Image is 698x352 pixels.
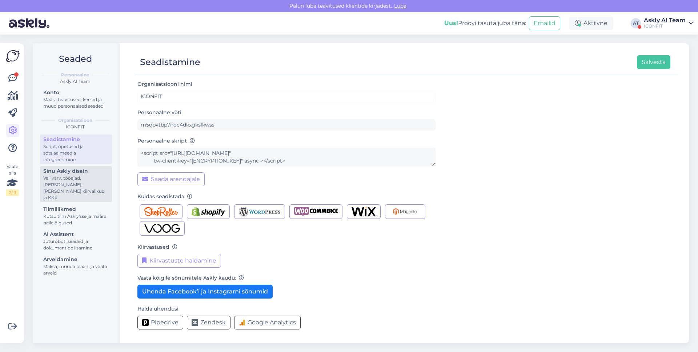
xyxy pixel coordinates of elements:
[187,316,230,329] button: Zendesk
[137,243,177,251] label: Kiirvastused
[39,124,112,130] div: ICONFIT
[137,137,195,145] label: Personaalne skript
[637,55,670,69] button: Salvesta
[39,78,112,85] div: Askly AI Team
[137,172,205,186] button: Saada arendajale
[40,255,112,277] a: ArveldamineMaksa, muuda plaani ja vaata arveid
[43,256,109,263] div: Arveldamine
[40,88,112,111] a: KontoMäära teavitused, keeled ja muud personaalsed seaded
[40,229,112,252] a: AI AssistentJuturoboti seaded ja dokumentide lisamine
[43,96,109,109] div: Määra teavitused, keeled ja muud personaalsed seaded
[40,135,112,164] a: SeadistamineScript, õpetused ja sotsiaalmeedia integreerimine
[137,285,273,299] button: Ühenda Facebook’i ja Instagrami sõnumid
[192,207,225,216] img: Shopify
[43,143,109,163] div: Script, õpetused ja sotsiaalmeedia integreerimine
[137,148,436,167] textarea: <script src="[URL][DOMAIN_NAME]" tw-client-key="[ENCRYPTION_KEY]" async ></script>
[43,238,109,251] div: Juturoboti seaded ja dokumentide lisamine
[569,17,613,30] div: Aktiivne
[200,318,226,327] span: Zendesk
[43,263,109,276] div: Maksa, muuda plaani ja vaata arveid
[444,19,526,28] div: Proovi tasuta juba täna:
[529,16,560,30] button: Emailid
[39,52,112,66] h2: Seaded
[248,318,296,327] span: Google Analytics
[137,80,195,88] label: Organisatsiooni nimi
[43,175,109,201] div: Vali värv, tööajad, [PERSON_NAME], [PERSON_NAME] kiirvalikud ja KKK
[234,316,301,329] button: Google Analytics
[6,163,19,196] div: Vaata siia
[43,231,109,238] div: AI Assistent
[40,204,112,227] a: TiimiliikmedKutsu tiim Askly'sse ja määra neile õigused
[142,319,149,326] img: Pipedrive
[137,109,181,116] label: Personaalne võti
[58,117,92,124] b: Organisatsioon
[43,213,109,226] div: Kutsu tiim Askly'sse ja määra neile õigused
[294,207,338,216] img: Woocommerce
[390,207,421,216] img: Magento
[644,17,694,29] a: Askly AI TeamICONFIT
[644,17,686,23] div: Askly AI Team
[444,20,458,27] b: Uus!
[61,72,89,78] b: Personaalne
[137,91,436,102] input: ABC Corporation
[392,3,409,9] span: Luba
[352,207,376,216] img: Wix
[239,319,245,326] img: Google Analytics
[43,205,109,213] div: Tiimiliikmed
[6,49,20,63] img: Askly Logo
[6,189,19,196] div: 2 / 3
[151,318,178,327] span: Pipedrive
[43,167,109,175] div: Sinu Askly disain
[137,193,192,200] label: Kuidas seadistada
[43,89,109,96] div: Konto
[137,254,221,268] button: Kiirvastuste haldamine
[40,166,112,202] a: Sinu Askly disainVali värv, tööajad, [PERSON_NAME], [PERSON_NAME] kiirvalikud ja KKK
[644,23,686,29] div: ICONFIT
[43,136,109,143] div: Seadistamine
[137,305,178,313] label: Halda ühendusi
[144,207,178,216] img: Shoproller
[631,18,641,28] div: AT
[137,316,183,329] button: Pipedrive
[144,224,180,233] img: Voog
[239,207,281,216] img: Wordpress
[140,55,200,69] div: Seadistamine
[192,319,198,326] img: Zendesk
[137,274,244,282] label: Vasta kõigile sõnumitele Askly kaudu:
